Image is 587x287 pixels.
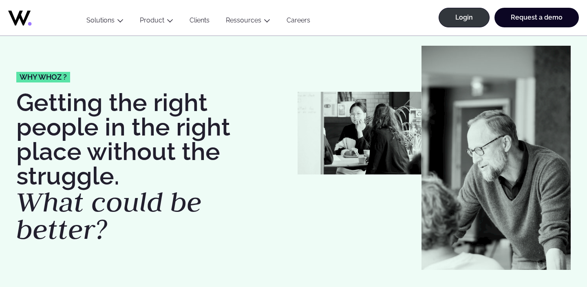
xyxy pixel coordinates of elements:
a: Clients [181,16,218,27]
img: Whozzies-working [298,92,421,175]
a: Product [140,16,164,24]
a: Login [439,8,490,27]
iframe: Chatbot [533,233,576,276]
a: Careers [278,16,318,27]
span: Why whoz ? [20,73,67,81]
img: Jean-Philippe Couturier whozzy [421,46,571,270]
button: Solutions [78,16,132,27]
em: What could be better? [16,184,202,247]
button: Product [132,16,181,27]
a: Request a demo [494,8,579,27]
button: Ressources [218,16,278,27]
h1: Getting the right people in the right place without the struggle. [16,90,289,243]
a: Ressources [226,16,261,24]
